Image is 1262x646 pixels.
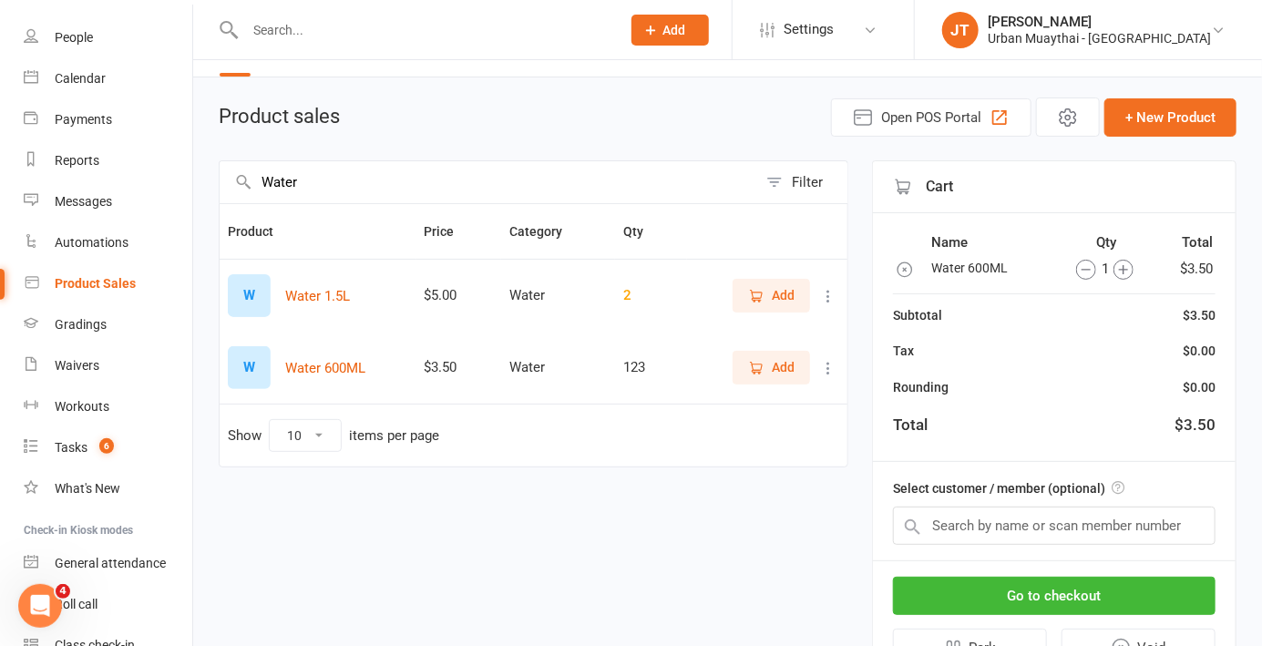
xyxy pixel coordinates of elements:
[55,317,107,332] div: Gradings
[55,556,166,570] div: General attendance
[24,427,192,468] a: Tasks 6
[1175,413,1216,437] div: $3.50
[893,478,1124,498] label: Select customer / member (optional)
[772,357,795,377] span: Add
[893,341,914,361] div: Tax
[623,360,679,375] div: 123
[631,15,709,46] button: Add
[893,577,1216,615] button: Go to checkout
[733,279,810,312] button: Add
[757,161,847,203] button: Filter
[220,161,757,203] input: Search products by name, or scan product code
[1052,231,1161,254] th: Qty
[228,346,271,389] div: W
[425,360,493,375] div: $3.50
[285,285,350,307] button: Water 1.5L
[930,231,1051,254] th: Name
[1104,98,1236,137] button: + New Product
[228,224,293,239] span: Product
[24,263,192,304] a: Product Sales
[349,428,439,444] div: items per page
[24,543,192,584] a: General attendance kiosk mode
[1183,341,1216,361] div: $0.00
[772,285,795,305] span: Add
[893,507,1216,545] input: Search by name or scan member number
[55,71,106,86] div: Calendar
[792,171,823,193] div: Filter
[1183,305,1216,325] div: $3.50
[873,161,1236,213] div: Cart
[55,235,128,250] div: Automations
[623,220,663,242] button: Qty
[425,224,475,239] span: Price
[663,23,686,37] span: Add
[55,358,99,373] div: Waivers
[24,222,192,263] a: Automations
[24,468,192,509] a: What's New
[425,288,493,303] div: $5.00
[1163,256,1214,281] td: $3.50
[55,194,112,209] div: Messages
[623,288,679,303] div: 2
[24,99,192,140] a: Payments
[988,14,1211,30] div: [PERSON_NAME]
[24,584,192,625] a: Roll call
[784,9,834,50] span: Settings
[219,106,340,128] h1: Product sales
[733,351,810,384] button: Add
[831,98,1031,137] button: Open POS Portal
[1163,231,1214,254] th: Total
[893,413,928,437] div: Total
[24,345,192,386] a: Waivers
[893,305,942,325] div: Subtotal
[509,360,607,375] div: Water
[930,256,1051,281] td: Water 600ML
[55,481,120,496] div: What's New
[55,30,93,45] div: People
[425,220,475,242] button: Price
[55,276,136,291] div: Product Sales
[24,181,192,222] a: Messages
[509,220,582,242] button: Category
[56,584,70,599] span: 4
[881,107,981,128] span: Open POS Portal
[24,140,192,181] a: Reports
[509,224,582,239] span: Category
[893,377,949,397] div: Rounding
[942,12,979,48] div: JT
[240,17,608,43] input: Search...
[18,584,62,628] iframe: Intercom live chat
[55,597,97,611] div: Roll call
[24,304,192,345] a: Gradings
[228,419,439,452] div: Show
[24,58,192,99] a: Calendar
[623,224,663,239] span: Qty
[1053,258,1157,280] div: 1
[285,357,365,379] button: Water 600ML
[509,288,607,303] div: Water
[228,274,271,317] div: W
[55,440,87,455] div: Tasks
[1183,377,1216,397] div: $0.00
[99,438,114,454] span: 6
[228,220,293,242] button: Product
[24,386,192,427] a: Workouts
[55,153,99,168] div: Reports
[988,30,1211,46] div: Urban Muaythai - [GEOGRAPHIC_DATA]
[24,17,192,58] a: People
[55,399,109,414] div: Workouts
[55,112,112,127] div: Payments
